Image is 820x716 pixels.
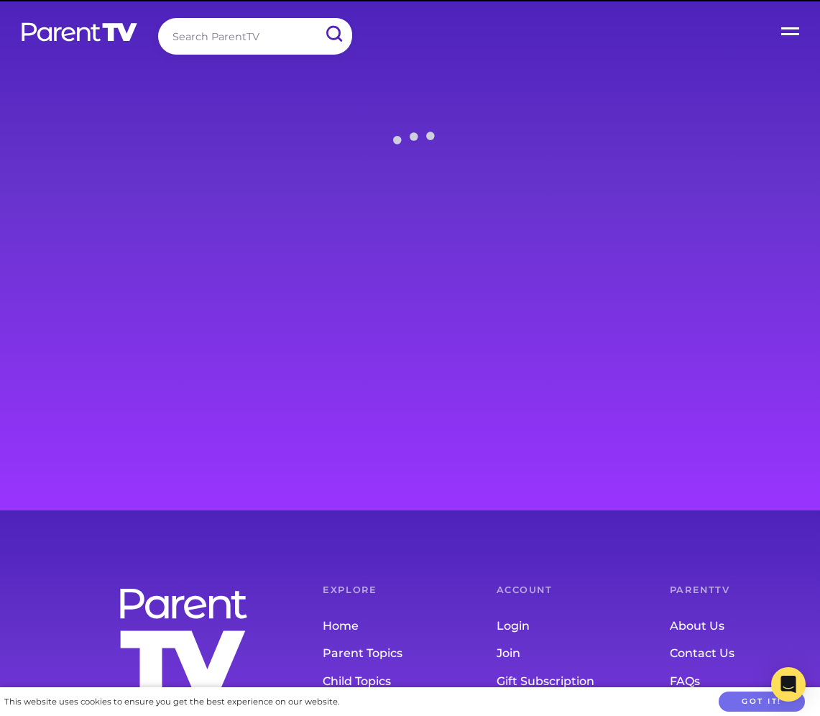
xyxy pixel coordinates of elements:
[20,22,139,42] img: parenttv-logo-white.4c85aaf.svg
[323,586,438,595] h6: Explore
[315,18,352,50] input: Submit
[497,586,612,595] h6: Account
[115,585,252,702] img: parenttv-logo-stacked-white.f9d0032.svg
[158,18,352,55] input: Search ParentTV
[323,640,438,667] a: Parent Topics
[670,612,786,640] a: About Us
[323,612,438,640] a: Home
[670,586,786,595] h6: ParentTV
[719,692,805,712] button: Got it!
[497,612,612,640] a: Login
[497,640,612,667] a: Join
[4,694,339,710] div: This website uses cookies to ensure you get the best experience on our website.
[497,668,612,695] a: Gift Subscription
[670,640,786,667] a: Contact Us
[771,667,806,702] div: Open Intercom Messenger
[323,668,438,695] a: Child Topics
[670,668,786,695] a: FAQs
